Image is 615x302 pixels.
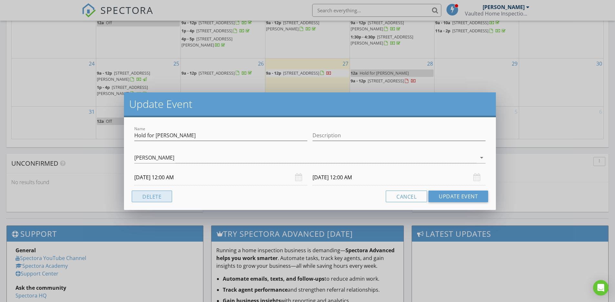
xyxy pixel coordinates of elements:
[134,170,307,185] input: Select date
[132,191,172,202] button: Delete
[386,191,427,202] button: Cancel
[428,191,488,202] button: Update Event
[134,155,174,161] div: [PERSON_NAME]
[593,280,609,296] div: Open Intercom Messenger
[313,170,486,185] input: Select date
[129,98,491,110] h2: Update Event
[478,154,486,161] i: arrow_drop_down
